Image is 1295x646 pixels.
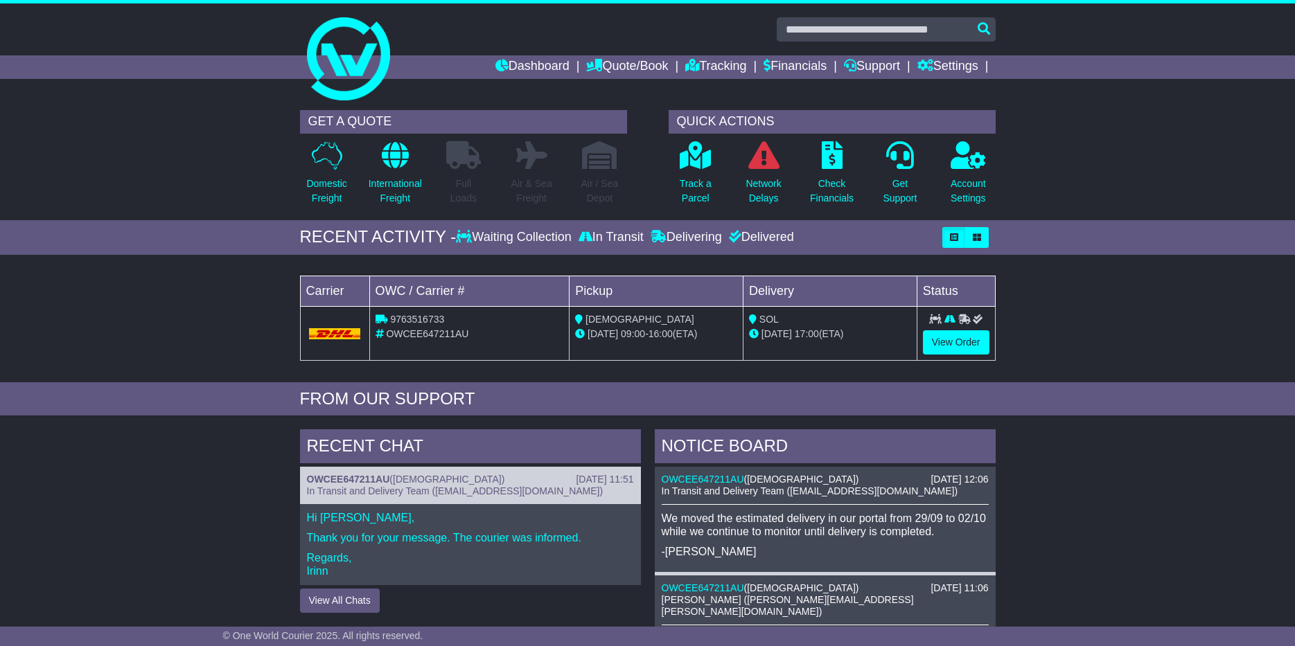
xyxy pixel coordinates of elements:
td: Delivery [743,276,917,306]
td: Status [917,276,995,306]
span: [DEMOGRAPHIC_DATA] [747,474,856,485]
a: OWCEE647211AU [662,474,744,485]
a: NetworkDelays [745,141,782,213]
span: OWCEE647211AU [386,328,468,339]
span: 09:00 [621,328,645,339]
a: Quote/Book [586,55,668,79]
a: InternationalFreight [368,141,423,213]
p: Account Settings [951,177,986,206]
a: AccountSettings [950,141,987,213]
div: ( ) [662,582,989,594]
div: ( ) [662,474,989,485]
div: Delivered [725,230,794,245]
span: © One World Courier 2025. All rights reserved. [223,630,423,641]
p: Get Support [883,177,917,206]
p: We moved the estimated delivery in our portal from 29/09 to 02/10 while we continue to monitor un... [662,512,989,538]
span: In Transit and Delivery Team ([EMAIL_ADDRESS][DOMAIN_NAME]) [662,485,958,496]
a: CheckFinancials [809,141,854,213]
div: (ETA) [749,327,911,341]
a: Tracking [685,55,746,79]
img: DHL.png [309,328,361,339]
div: In Transit [575,230,647,245]
a: Settings [917,55,978,79]
span: [PERSON_NAME] ([PERSON_NAME][EMAIL_ADDRESS][PERSON_NAME][DOMAIN_NAME]) [662,594,914,617]
div: FROM OUR SUPPORT [300,389,996,409]
a: Support [844,55,900,79]
div: [DATE] 11:06 [931,582,988,594]
a: DomesticFreight [306,141,347,213]
div: GET A QUOTE [300,110,627,134]
div: QUICK ACTIONS [669,110,996,134]
span: [DATE] [761,328,792,339]
a: View Order [923,330,989,355]
a: Financials [764,55,827,79]
a: Dashboard [495,55,570,79]
div: RECENT ACTIVITY - [300,227,457,247]
div: Delivering [647,230,725,245]
span: 16:00 [649,328,673,339]
td: Carrier [300,276,369,306]
p: Domestic Freight [306,177,346,206]
div: Waiting Collection [456,230,574,245]
a: OWCEE647211AU [307,474,390,485]
span: 9763516733 [390,314,444,325]
p: Full Loads [446,177,481,206]
td: OWC / Carrier # [369,276,570,306]
p: International Freight [369,177,422,206]
div: NOTICE BOARD [655,429,996,467]
a: Track aParcel [679,141,712,213]
div: [DATE] 11:51 [576,474,633,485]
span: 17:00 [795,328,819,339]
button: View All Chats [300,589,380,613]
p: Thank you for your message. The courier was informed. [307,531,634,544]
span: [DEMOGRAPHIC_DATA] [393,474,502,485]
p: -[PERSON_NAME] [662,545,989,558]
div: ( ) [307,474,634,485]
span: In Transit and Delivery Team ([EMAIL_ADDRESS][DOMAIN_NAME]) [307,485,604,496]
p: Air & Sea Freight [511,177,552,206]
p: Air / Sea Depot [581,177,619,206]
p: Track a Parcel [680,177,712,206]
p: Regards, Irinn [307,551,634,577]
span: [DEMOGRAPHIC_DATA] [747,582,856,593]
div: - (ETA) [575,327,737,341]
span: [DATE] [588,328,618,339]
p: Network Delays [746,177,781,206]
div: [DATE] 12:06 [931,474,988,485]
a: OWCEE647211AU [662,582,744,593]
span: [DEMOGRAPHIC_DATA] [585,314,694,325]
td: Pickup [570,276,743,306]
p: Hi [PERSON_NAME], [307,511,634,524]
p: Check Financials [810,177,854,206]
a: GetSupport [882,141,917,213]
div: RECENT CHAT [300,429,641,467]
span: SOL [759,314,779,325]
